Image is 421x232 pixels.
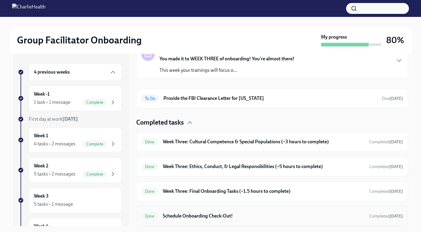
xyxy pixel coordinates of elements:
[369,189,403,194] span: October 2nd, 2025 16:39
[34,193,49,199] h6: Week 3
[369,214,403,219] span: Completed
[29,116,78,122] span: First day at work
[136,118,184,127] h4: Completed tasks
[34,132,48,139] h6: Week 1
[390,189,403,194] strong: [DATE]
[159,56,294,62] strong: You made it to WEEK THREE of onboarding! You're almost there!
[163,213,365,219] h6: Schedule Onboarding Check-Out!
[163,163,365,170] h6: Week Three: Ethics, Conduct, & Legal Responsibilities (~5 hours to complete)
[163,188,365,195] h6: Week Three: Final Onboarding Tasks (~1.5 hours to complete)
[34,201,73,208] div: 5 tasks • 1 message
[141,162,403,171] a: DoneWeek Three: Ethics, Conduct, & Legal Responsibilities (~5 hours to complete)Completed[DATE]
[382,96,403,101] span: October 21st, 2025 10:00
[141,214,158,218] span: Done
[83,100,107,105] span: Complete
[83,142,107,146] span: Complete
[159,67,294,74] p: This week your trainings will focus o...
[369,189,403,194] span: Completed
[141,189,158,194] span: Done
[83,172,107,176] span: Complete
[163,95,377,102] h6: Provide the FBI Clearance Letter for [US_STATE]
[141,164,158,169] span: Done
[17,34,142,46] h2: Group Facilitator Onboarding
[390,139,403,145] strong: [DATE]
[141,137,403,147] a: DoneWeek Three: Cultural Competence & Special Populations (~3 hours to complete)Completed[DATE]
[136,118,408,127] div: Completed tasks
[29,63,122,81] div: 4 previous weeks
[369,139,403,145] span: September 29th, 2025 19:28
[34,99,70,106] div: 1 task • 1 message
[141,94,403,103] a: To DoProvide the FBI Clearance Letter for [US_STATE]Due[DATE]
[141,140,158,144] span: Done
[369,139,403,145] span: Completed
[34,171,76,177] div: 5 tasks • 2 messages
[141,186,403,196] a: DoneWeek Three: Final Onboarding Tasks (~1.5 hours to complete)Completed[DATE]
[141,211,403,221] a: DoneSchedule Onboarding Check-Out!Completed[DATE]
[18,116,122,122] a: First day at work[DATE]
[18,188,122,213] a: Week 35 tasks • 1 message
[18,157,122,183] a: Week 25 tasks • 2 messagesComplete
[382,96,403,101] span: Due
[163,138,365,145] h6: Week Three: Cultural Competence & Special Populations (~3 hours to complete)
[369,164,403,169] span: Completed
[34,141,76,147] div: 4 tasks • 2 messages
[390,164,403,169] strong: [DATE]
[18,127,122,153] a: Week 14 tasks • 2 messagesComplete
[12,4,46,13] img: CharlieHealth
[390,214,403,219] strong: [DATE]
[34,69,70,75] h6: 4 previous weeks
[386,35,404,46] h3: 80%
[390,96,403,101] strong: [DATE]
[34,223,49,230] h6: Week 4
[369,164,403,170] span: September 30th, 2025 19:13
[18,86,122,111] a: Week -11 task • 1 messageComplete
[34,163,48,169] h6: Week 2
[63,116,78,122] strong: [DATE]
[34,91,50,97] h6: Week -1
[321,34,347,40] strong: My progress
[141,96,159,101] span: To Do
[369,213,403,219] span: October 6th, 2025 09:44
